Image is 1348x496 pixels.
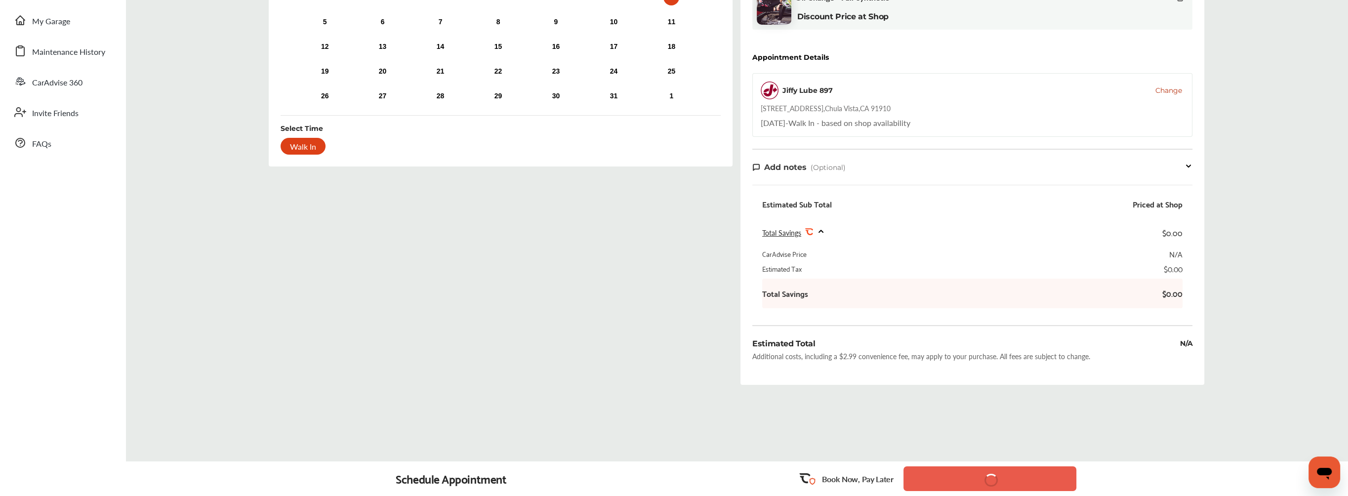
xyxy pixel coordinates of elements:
div: Additional costs, including a $2.99 convenience fee, may apply to your purchase. All fees are sub... [752,351,1090,361]
p: Book Now, Pay Later [822,473,894,485]
div: Choose Sunday, October 26th, 2025 [317,88,333,104]
div: N/A [1180,338,1192,349]
div: Select Time [281,124,323,133]
div: Schedule Appointment [396,472,506,486]
div: Choose Tuesday, October 14th, 2025 [433,39,449,55]
span: Maintenance History [32,46,105,59]
div: Choose Wednesday, October 22nd, 2025 [490,64,506,80]
a: Invite Friends [9,99,116,125]
div: Choose Thursday, October 16th, 2025 [548,39,564,55]
div: Choose Saturday, October 11th, 2025 [663,14,679,30]
div: Choose Tuesday, October 28th, 2025 [433,88,449,104]
div: Priced at Shop [1133,199,1183,209]
span: My Garage [32,15,70,28]
a: CarAdvise 360 [9,69,116,94]
div: Choose Wednesday, October 15th, 2025 [490,39,506,55]
img: logo-jiffylube.png [761,82,778,99]
div: Choose Sunday, October 12th, 2025 [317,39,333,55]
div: Choose Saturday, October 18th, 2025 [663,39,679,55]
button: Change [1155,85,1182,95]
div: Choose Friday, October 31st, 2025 [606,88,621,104]
a: Maintenance History [9,38,116,64]
iframe: Botón para iniciar la ventana de mensajería [1308,456,1340,488]
span: Add notes [764,163,807,172]
div: N/A [1169,249,1183,259]
div: Choose Tuesday, October 7th, 2025 [433,14,449,30]
b: Total Savings [762,289,808,298]
div: Choose Monday, October 27th, 2025 [375,88,391,104]
div: Choose Saturday, October 25th, 2025 [663,64,679,80]
div: Choose Thursday, October 9th, 2025 [548,14,564,30]
span: CarAdvise 360 [32,77,82,89]
div: Estimated Sub Total [762,199,832,209]
div: Choose Monday, October 20th, 2025 [375,64,391,80]
div: Estimated Tax [762,264,802,274]
div: CarAdvise Price [762,249,807,259]
div: Choose Friday, October 24th, 2025 [606,64,621,80]
div: Choose Thursday, October 23rd, 2025 [548,64,564,80]
div: Choose Monday, October 6th, 2025 [375,14,391,30]
div: Choose Wednesday, October 8th, 2025 [490,14,506,30]
div: Choose Friday, October 17th, 2025 [606,39,621,55]
div: [STREET_ADDRESS] , Chula Vista , CA 91910 [761,103,891,113]
div: Estimated Total [752,338,815,349]
div: Choose Tuesday, October 21st, 2025 [433,64,449,80]
div: Choose Friday, October 10th, 2025 [606,14,621,30]
span: (Optional) [811,163,846,172]
span: [DATE] [761,117,785,128]
span: - [785,117,788,128]
div: Choose Saturday, November 1st, 2025 [663,88,679,104]
div: Choose Thursday, October 30th, 2025 [548,88,564,104]
b: $0.00 [1153,289,1183,298]
button: Save Date and Time [903,466,1076,491]
span: Total Savings [762,228,801,238]
div: $0.00 [1164,264,1183,274]
div: Walk In [281,138,326,155]
div: Choose Wednesday, October 29th, 2025 [490,88,506,104]
div: Jiffy Lube 897 [782,85,833,95]
div: Choose Monday, October 13th, 2025 [375,39,391,55]
img: note-icon.db9493fa.svg [752,163,760,171]
span: FAQs [32,138,51,151]
span: Invite Friends [32,107,79,120]
b: Discount Price at Shop [797,12,889,21]
div: $0.00 [1162,226,1183,239]
div: Walk In - based on shop availability [761,117,910,128]
a: My Garage [9,7,116,33]
div: Choose Sunday, October 5th, 2025 [317,14,333,30]
div: Appointment Details [752,53,829,61]
a: FAQs [9,130,116,156]
div: Choose Sunday, October 19th, 2025 [317,64,333,80]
